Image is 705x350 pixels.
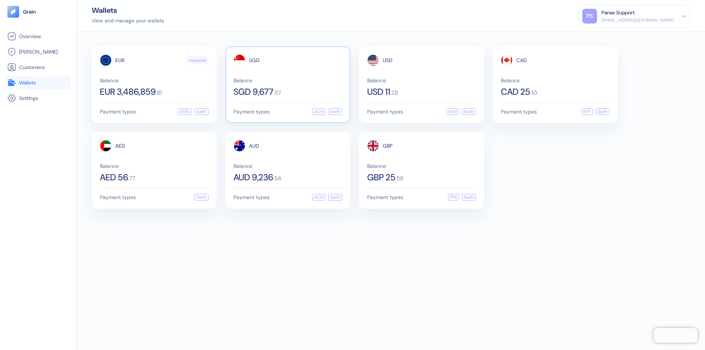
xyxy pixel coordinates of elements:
[178,108,192,115] div: SEPA
[23,9,36,14] img: logo
[7,6,19,18] img: logo-tablet-V2.svg
[274,90,281,96] span: . 57
[92,17,164,25] div: View and manage your wallets
[100,163,209,169] span: Balance
[249,143,259,148] span: AUD
[273,176,281,181] span: . 54
[328,108,342,115] div: Swift
[446,108,459,115] div: ACH
[390,90,398,96] span: . 28
[383,143,393,148] span: GBP
[367,173,395,182] span: GBP 25
[115,58,124,63] span: EUR
[100,78,209,83] span: Balance
[234,109,270,114] span: Payment types
[367,109,403,114] span: Payment types
[19,33,41,40] span: Overview
[234,78,342,83] span: Balance
[100,173,128,182] span: AED 56
[19,64,45,71] span: Customers
[100,87,156,96] span: EUR 3,486,859
[7,78,69,87] a: Wallets
[249,58,260,63] span: SGD
[189,58,206,63] span: Functional
[328,194,342,201] div: Swift
[367,78,476,83] span: Balance
[654,328,698,343] iframe: Chatra live chat
[234,173,273,182] span: AUD 9,236
[7,32,69,41] a: Overview
[92,7,164,14] div: Wallets
[234,163,342,169] span: Balance
[582,9,597,24] div: PS
[195,108,209,115] div: Swift
[601,17,674,24] div: [EMAIL_ADDRESS][DOMAIN_NAME]
[530,90,537,96] span: . 10
[448,194,459,201] div: FPS
[234,195,270,200] span: Payment types
[582,108,593,115] div: EFT
[195,194,209,201] div: Swift
[501,87,530,96] span: CAD 25
[501,109,537,114] span: Payment types
[367,195,403,200] span: Payment types
[19,48,58,55] span: [PERSON_NAME]
[501,78,610,83] span: Balance
[516,58,527,63] span: CAD
[19,94,38,102] span: Settings
[367,87,390,96] span: USD 11
[115,143,125,148] span: AED
[7,63,69,72] a: Customers
[100,195,136,200] span: Payment types
[19,79,36,86] span: Wallets
[367,163,476,169] span: Balance
[312,108,325,115] div: ACH
[462,194,476,201] div: Swift
[7,47,69,56] a: [PERSON_NAME]
[596,108,610,115] div: Swift
[100,109,136,114] span: Payment types
[383,58,393,63] span: USD
[156,90,162,96] span: . 81
[395,176,403,181] span: . 59
[234,87,274,96] span: SGD 9,677
[462,108,476,115] div: Swift
[601,9,634,17] div: Panax Support
[128,176,135,181] span: . 77
[312,194,325,201] div: ACH
[7,94,69,102] a: Settings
